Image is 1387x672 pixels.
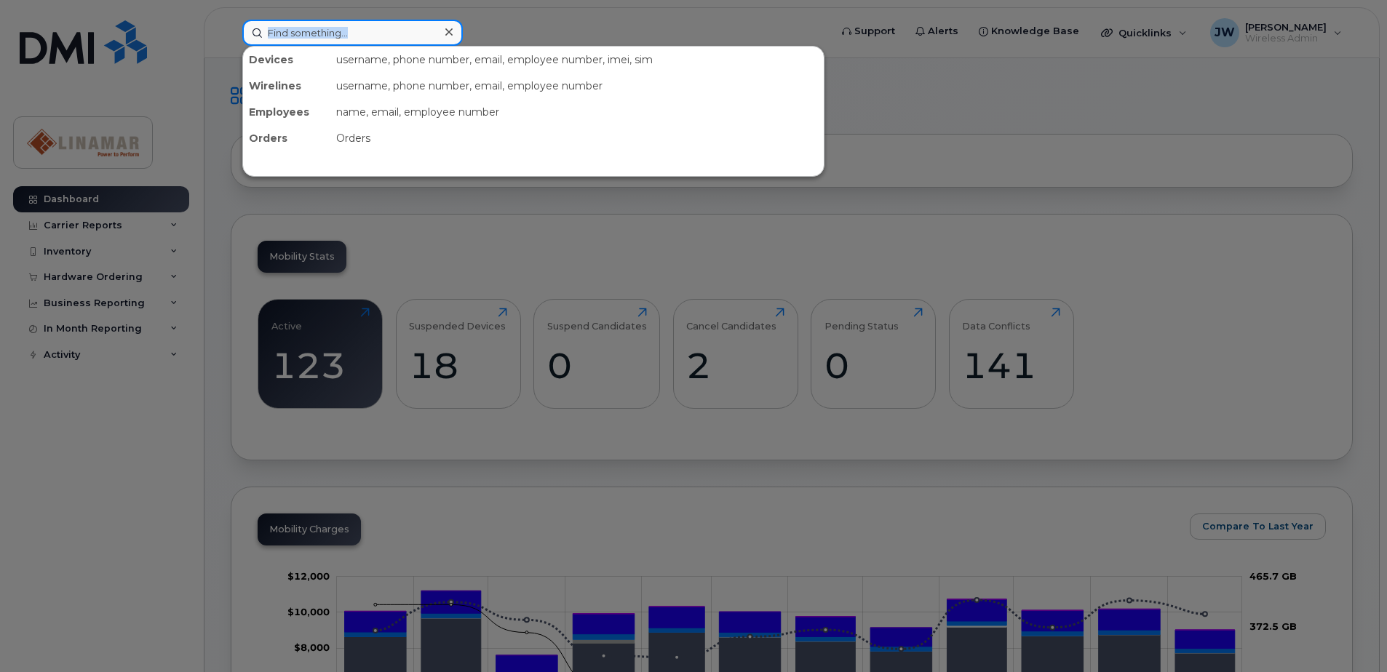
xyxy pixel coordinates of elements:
[243,47,330,73] div: Devices
[330,125,824,151] div: Orders
[243,73,330,99] div: Wirelines
[243,99,330,125] div: Employees
[330,99,824,125] div: name, email, employee number
[330,73,824,99] div: username, phone number, email, employee number
[330,47,824,73] div: username, phone number, email, employee number, imei, sim
[243,125,330,151] div: Orders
